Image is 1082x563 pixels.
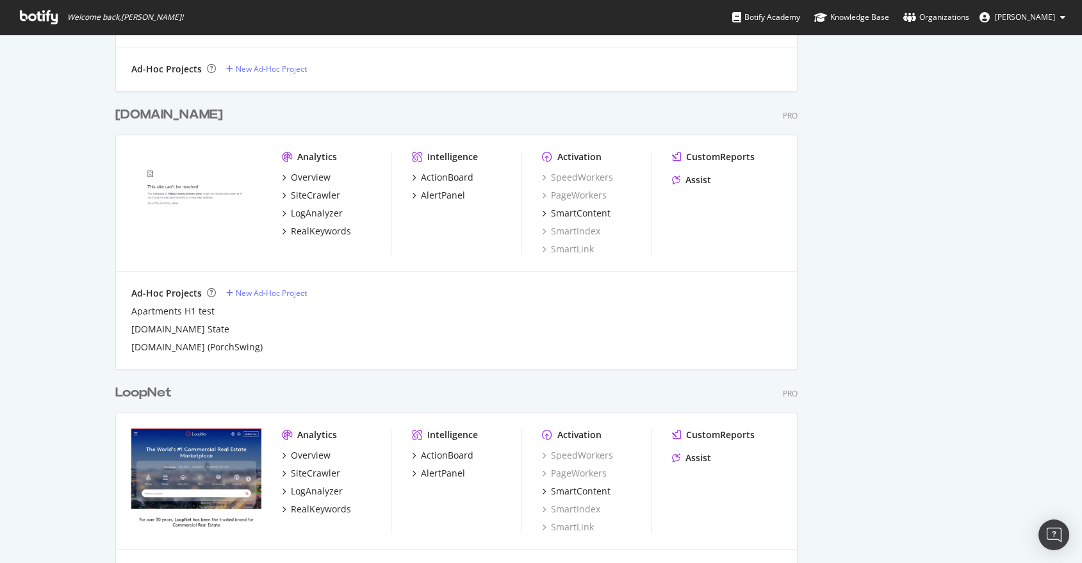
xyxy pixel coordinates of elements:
a: SmartContent [542,207,611,220]
div: Activation [557,428,602,441]
div: New Ad-Hoc Project [236,63,307,74]
a: CustomReports [672,428,755,441]
div: Open Intercom Messenger [1038,519,1069,550]
div: [DOMAIN_NAME] [115,106,223,124]
div: ActionBoard [421,449,473,462]
div: Botify Academy [732,11,800,24]
a: SmartIndex [542,503,600,516]
a: LoopNet [115,384,177,402]
a: SiteCrawler [282,189,340,202]
div: New Ad-Hoc Project [236,288,307,298]
a: LogAnalyzer [282,207,343,220]
div: CustomReports [686,151,755,163]
span: Welcome back, [PERSON_NAME] ! [67,12,183,22]
div: Ad-Hoc Projects [131,63,202,76]
div: Organizations [903,11,969,24]
a: [DOMAIN_NAME] [115,106,228,124]
div: Overview [291,449,331,462]
a: [DOMAIN_NAME] State [131,323,229,336]
a: SpeedWorkers [542,171,613,184]
div: AlertPanel [421,189,465,202]
button: [PERSON_NAME] [969,7,1076,28]
div: LogAnalyzer [291,485,343,498]
a: SmartLink [542,243,594,256]
img: www.homes.com [131,151,261,254]
div: Assist [685,174,711,186]
a: AlertPanel [412,467,465,480]
a: AlertPanel [412,189,465,202]
div: SiteCrawler [291,189,340,202]
a: New Ad-Hoc Project [226,288,307,298]
div: CustomReports [686,428,755,441]
div: Activation [557,151,602,163]
a: RealKeywords [282,503,351,516]
div: Knowledge Base [814,11,889,24]
div: SiteCrawler [291,467,340,480]
a: SmartLink [542,521,594,534]
a: SmartContent [542,485,611,498]
div: ActionBoard [421,171,473,184]
div: RealKeywords [291,503,351,516]
div: AlertPanel [421,467,465,480]
div: Overview [291,171,331,184]
div: Assist [685,452,711,464]
a: RealKeywords [282,225,351,238]
a: New Ad-Hoc Project [226,63,307,74]
a: PageWorkers [542,467,607,480]
div: Pro [783,388,798,399]
span: Emily Marquez [995,12,1055,22]
div: Analytics [297,151,337,163]
a: CustomReports [672,151,755,163]
div: Pro [783,110,798,121]
a: Assist [672,452,711,464]
a: [DOMAIN_NAME] (PorchSwing) [131,341,263,354]
a: ActionBoard [412,171,473,184]
a: Overview [282,449,331,462]
div: Analytics [297,428,337,441]
a: Overview [282,171,331,184]
div: LogAnalyzer [291,207,343,220]
a: PageWorkers [542,189,607,202]
div: LoopNet [115,384,172,402]
div: Ad-Hoc Projects [131,287,202,300]
a: Apartments H1 test [131,305,215,318]
a: SiteCrawler [282,467,340,480]
div: SmartContent [551,207,611,220]
a: SmartIndex [542,225,600,238]
a: LogAnalyzer [282,485,343,498]
div: SmartContent [551,485,611,498]
a: SpeedWorkers [542,449,613,462]
a: Assist [672,174,711,186]
div: Intelligence [427,428,478,441]
img: loopnet.com [131,428,261,532]
div: Intelligence [427,151,478,163]
a: ActionBoard [412,449,473,462]
div: RealKeywords [291,225,351,238]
